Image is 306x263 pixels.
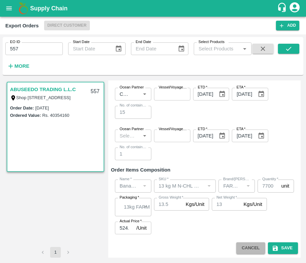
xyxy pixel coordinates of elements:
input: Select Ocean Partner [117,90,131,98]
input: 0.0 [258,180,279,192]
div: customer-support [277,2,289,14]
label: No. of containers [120,103,148,108]
input: 0.0 [154,198,183,211]
b: Supply Chain [30,5,67,12]
label: Quantity [262,177,278,182]
button: Open [140,90,149,98]
label: Ocean Partner [120,126,144,132]
label: Vessel/Voyage no [159,126,187,132]
a: ABUSEEDO TRADING L.L.C [10,85,76,94]
strong: Order Items Composition [111,167,170,173]
button: Choose date, selected date is Sep 20, 2025 [255,129,268,142]
button: Choose date, selected date is Sep 18, 2025 [216,88,228,100]
button: Choose date, selected date is Sep 18, 2025 [255,88,268,100]
label: [DATE] [35,105,49,110]
label: Brand/[PERSON_NAME] [223,177,252,182]
input: End Date [131,42,172,55]
a: Supply Chain [30,4,277,13]
label: Vessel/Voyage no [159,85,187,90]
button: Choose date, selected date is Sep 20, 2025 [216,129,228,142]
p: /Unit [136,224,147,232]
button: Cancel [236,242,265,254]
button: Choose date [175,42,188,55]
label: Actual Price [120,219,142,224]
label: Net Weight [216,195,237,200]
strong: More [14,63,29,69]
label: SKU [159,177,168,182]
nav: pagination navigation [36,247,74,258]
label: Gross Weight [159,195,183,200]
label: Rs. 40354160 [42,113,69,118]
input: Create Brand/Marka [220,182,242,190]
input: Enter EO ID [5,42,63,55]
button: page 1 [50,247,61,258]
p: Kgs/Unit [244,201,262,208]
input: Select Date [193,129,213,142]
input: Select Products [196,44,238,53]
input: Start Date [68,42,110,55]
label: Name [120,177,132,182]
input: Enter [115,148,151,160]
label: Packaging [120,195,139,200]
label: Ocean Partner [120,85,144,90]
label: EO ID [10,39,20,45]
input: Select Ocean Partner [117,131,138,140]
input: Select Date [232,129,252,142]
img: logo [17,2,30,15]
input: Select Date [232,88,252,100]
label: ETA [237,85,246,90]
input: 0.0 [212,198,241,211]
label: Shop [STREET_ADDRESS] [16,95,71,100]
input: Enter [115,106,151,118]
button: Choose date [112,42,125,55]
input: Select Date [193,88,213,100]
label: No. of containers [120,145,148,150]
div: account of current user [289,1,301,15]
label: End Date [136,39,151,45]
label: Ordered Value: [10,113,41,118]
button: Open [140,131,149,140]
label: Select Products [198,39,224,45]
label: ETD [198,85,207,90]
button: More [5,60,31,72]
label: ETD [198,126,207,132]
div: Export Orders [5,21,39,30]
p: unit [281,182,289,190]
label: ETA [237,126,246,132]
button: Open [240,44,249,53]
label: Start Date [73,39,90,45]
input: SKU [156,182,203,190]
input: Name [117,182,138,190]
button: Save [268,242,298,254]
div: 557 [87,84,104,99]
p: Kgs/Unit [186,201,204,208]
button: Add [276,21,299,30]
p: 13kg FARM CANDY [124,203,141,211]
button: open drawer [1,1,17,16]
label: Order Date : [10,105,34,110]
